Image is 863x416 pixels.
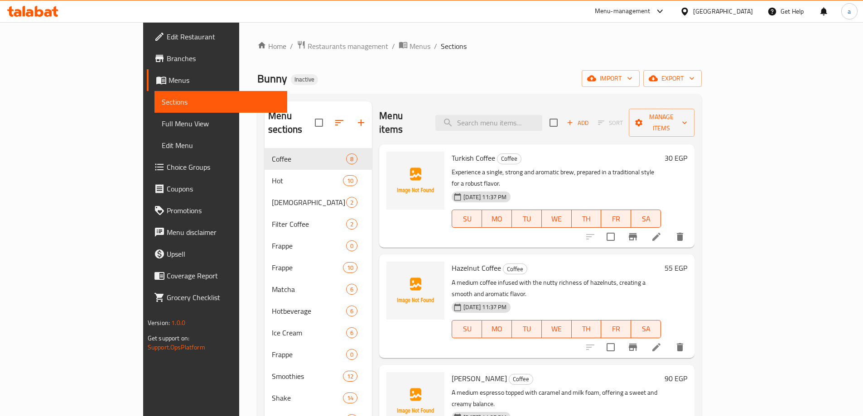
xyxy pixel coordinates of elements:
[631,320,661,338] button: SA
[601,320,631,338] button: FR
[162,96,280,107] span: Sections
[265,213,372,235] div: Filter Coffee2
[346,349,357,360] div: items
[272,197,346,208] div: Juces
[669,336,691,358] button: delete
[167,31,280,42] span: Edit Restaurant
[693,6,753,16] div: [GEOGRAPHIC_DATA]
[848,6,851,16] span: a
[605,212,627,225] span: FR
[346,219,357,230] div: items
[265,191,372,213] div: [DEMOGRAPHIC_DATA]2
[503,264,527,274] span: Coffee
[265,322,372,344] div: Ice Cream6
[441,41,467,52] span: Sections
[545,322,568,335] span: WE
[167,205,280,216] span: Promotions
[622,226,644,248] button: Branch-specific-item
[347,329,357,337] span: 6
[171,317,185,329] span: 1.0.0
[347,242,357,250] span: 0
[167,249,280,259] span: Upsell
[272,153,346,164] div: Coffee
[512,320,542,338] button: TU
[154,91,287,113] a: Sections
[595,6,651,17] div: Menu-management
[516,322,538,335] span: TU
[265,365,372,387] div: Smoothies12
[452,387,661,410] p: A medium espresso topped with caramel and milk foam, offering a sweet and creamy balance.
[509,374,533,385] div: Coffee
[308,41,388,52] span: Restaurants management
[154,134,287,156] a: Edit Menu
[563,116,592,130] span: Add item
[272,284,346,295] div: Matcha
[147,243,287,265] a: Upsell
[434,41,437,52] li: /
[346,306,357,316] div: items
[148,317,170,329] span: Version:
[272,262,343,273] span: Frappe
[542,210,572,228] button: WE
[347,220,357,229] span: 2
[272,371,343,382] span: Smoothies
[392,41,395,52] li: /
[346,197,357,208] div: items
[346,327,357,338] div: items
[265,235,372,257] div: Frappe0
[328,112,350,134] span: Sort sections
[268,109,315,136] h2: Menu sections
[147,26,287,48] a: Edit Restaurant
[651,342,662,353] a: Edit menu item
[452,210,482,228] button: SU
[167,162,280,172] span: Choice Groups
[452,261,501,275] span: Hazelnut Coffee
[272,197,346,208] span: [DEMOGRAPHIC_DATA]
[346,240,357,251] div: items
[147,287,287,308] a: Grocery Checklist
[272,219,346,230] span: Filter Coffee
[167,53,280,64] span: Branches
[147,265,287,287] a: Coverage Report
[460,193,510,201] span: [DATE] 11:37 PM
[265,344,372,365] div: Frappe0
[452,167,661,189] p: Experience a single, strong and aromatic brew, prepared in a traditional style for a robust flavor.
[386,152,444,210] img: Turkish Coffee
[343,371,357,382] div: items
[452,320,482,338] button: SU
[309,113,328,132] span: Select all sections
[589,73,632,84] span: import
[272,327,346,338] span: Ice Cream
[601,227,620,246] span: Select to update
[265,170,372,191] div: Hot10
[147,69,287,91] a: Menus
[635,212,657,225] span: SA
[542,320,572,338] button: WE
[265,300,372,322] div: Hotbeverage6
[272,392,343,403] span: Shake
[147,156,287,178] a: Choice Groups
[343,263,357,272] span: 10
[631,210,661,228] button: SA
[148,341,205,353] a: Support.OpsPlatform
[452,277,661,300] p: A medium coffee infused with the nutty richness of hazelnuts, creating a smooth and aromatic flavor.
[272,306,346,316] div: Hotbeverage
[572,210,602,228] button: TH
[148,332,189,344] span: Get support on:
[346,284,357,295] div: items
[167,183,280,194] span: Coupons
[346,153,357,164] div: items
[399,40,430,52] a: Menus
[497,153,521,164] div: Coffee
[636,111,687,134] span: Manage items
[605,322,627,335] span: FR
[486,322,508,335] span: MO
[629,109,694,137] button: Manage items
[147,221,287,243] a: Menu disclaimer
[343,175,357,186] div: items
